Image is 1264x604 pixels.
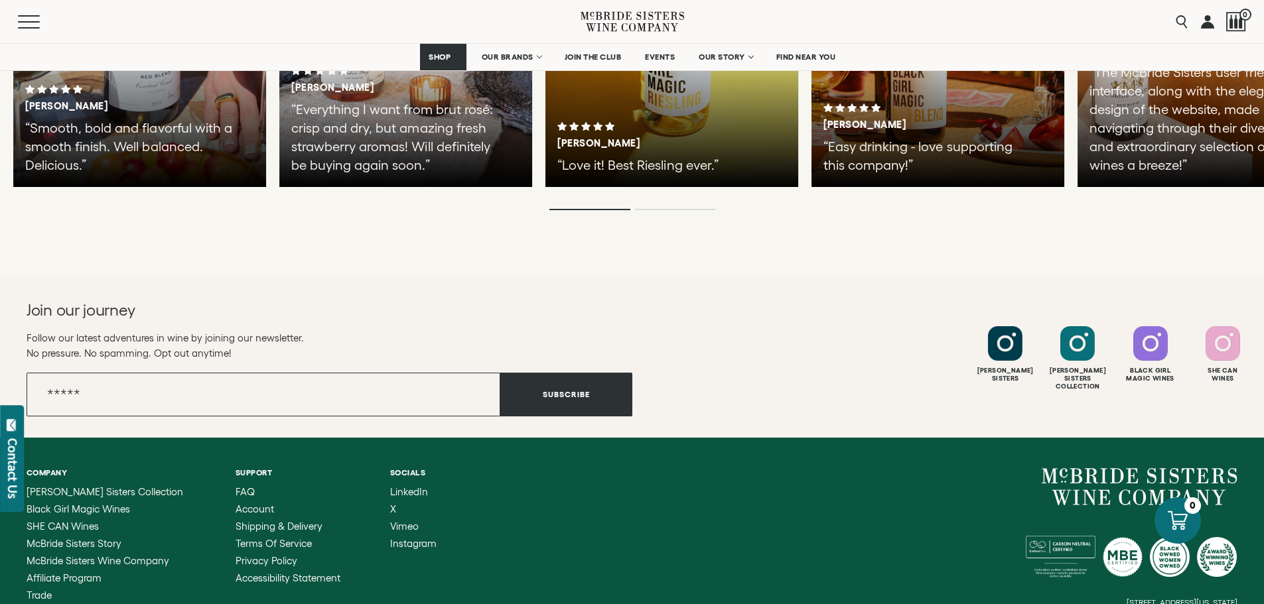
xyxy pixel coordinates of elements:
[236,572,340,583] span: Accessibility Statement
[27,487,186,497] a: McBride Sisters Collection
[291,100,504,174] p: “Everything I want from brut rosé: crisp and dry, but amazing fresh strawberry aromas! Will defin...
[1042,468,1237,505] a: McBride Sisters Wine Company
[690,44,761,70] a: OUR STORY
[27,503,130,514] span: Black Girl Magic Wines
[823,137,1036,174] p: “Easy drinking - love supporting this company!”
[390,538,437,549] span: Instagram
[1188,367,1257,383] div: She Can Wines
[1239,9,1251,21] span: 0
[27,589,52,601] span: Trade
[482,52,533,62] span: OUR BRANDS
[27,373,500,416] input: Email
[18,15,66,29] button: Mobile Menu Trigger
[473,44,549,70] a: OUR BRANDS
[27,555,169,566] span: McBride Sisters Wine Company
[27,573,186,583] a: Affiliate Program
[27,504,186,514] a: Black Girl Magic Wines
[25,100,208,112] h3: [PERSON_NAME]
[27,556,186,566] a: McBride Sisters Wine Company
[971,326,1040,383] a: Follow McBride Sisters on Instagram [PERSON_NAME]Sisters
[236,538,340,549] a: Terms of Service
[236,487,340,497] a: FAQ
[634,209,715,210] li: Page dot 2
[557,137,740,149] h3: [PERSON_NAME]
[1184,497,1201,514] div: 0
[236,556,340,566] a: Privacy Policy
[1043,326,1112,391] a: Follow McBride Sisters Collection on Instagram [PERSON_NAME] SistersCollection
[27,572,102,583] span: Affiliate Program
[549,209,630,210] li: Page dot 1
[557,156,770,174] p: “Love it! Best Riesling ever.”
[768,44,845,70] a: FIND NEAR YOU
[291,82,474,93] h3: [PERSON_NAME]
[390,504,437,514] a: X
[236,521,340,532] a: Shipping & Delivery
[565,52,622,62] span: JOIN THE CLUB
[390,538,437,549] a: Instagram
[390,487,437,497] a: LinkedIn
[25,119,238,174] p: “Smooth, bold and flavorful with a smooth finish. Well balanced. Delicious.”
[823,119,1007,131] h3: [PERSON_NAME]
[699,52,745,62] span: OUR STORY
[390,521,437,532] a: Vimeo
[27,300,571,321] h2: Join our journey
[1116,326,1185,383] a: Follow Black Girl Magic Wines on Instagram Black GirlMagic Wines
[27,590,186,601] a: Trade
[236,573,340,583] a: Accessibility Statement
[6,438,19,499] div: Contact Us
[390,520,419,532] span: Vimeo
[636,44,683,70] a: EVENTS
[27,538,121,549] span: McBride Sisters Story
[236,504,340,514] a: Account
[27,486,183,497] span: [PERSON_NAME] Sisters Collection
[236,503,274,514] span: Account
[27,520,99,532] span: SHE CAN Wines
[236,555,297,566] span: Privacy Policy
[1188,326,1257,383] a: Follow SHE CAN Wines on Instagram She CanWines
[645,52,675,62] span: EVENTS
[1116,367,1185,383] div: Black Girl Magic Wines
[420,44,466,70] a: SHOP
[390,503,396,514] span: X
[236,520,322,532] span: Shipping & Delivery
[236,538,312,549] span: Terms of Service
[390,486,428,497] span: LinkedIn
[776,52,836,62] span: FIND NEAR YOU
[971,367,1040,383] div: [PERSON_NAME] Sisters
[27,521,186,532] a: SHE CAN Wines
[429,52,451,62] span: SHOP
[27,330,632,361] p: Follow our latest adventures in wine by joining our newsletter. No pressure. No spamming. Opt out...
[1043,367,1112,391] div: [PERSON_NAME] Sisters Collection
[556,44,630,70] a: JOIN THE CLUB
[236,486,255,497] span: FAQ
[500,373,632,416] button: Subscribe
[27,538,186,549] a: McBride Sisters Story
